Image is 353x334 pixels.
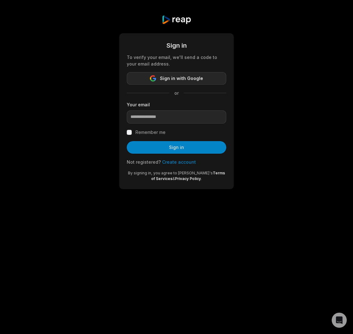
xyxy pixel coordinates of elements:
label: Remember me [136,129,166,136]
button: Sign in [127,141,226,154]
span: Sign in with Google [160,75,203,82]
div: Open Intercom Messenger [332,313,347,328]
button: Sign in with Google [127,72,226,85]
a: Terms of Services [151,171,225,181]
div: Sign in [127,41,226,50]
span: Not registered? [127,159,161,165]
span: & [172,176,175,181]
img: reap [161,15,191,24]
span: . [201,176,202,181]
span: or [169,90,184,96]
span: By signing in, you agree to [PERSON_NAME]'s [128,171,213,175]
a: Privacy Policy [175,176,201,181]
div: To verify your email, we'll send a code to your email address. [127,54,226,67]
label: Your email [127,101,226,108]
a: Create account [162,159,196,165]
